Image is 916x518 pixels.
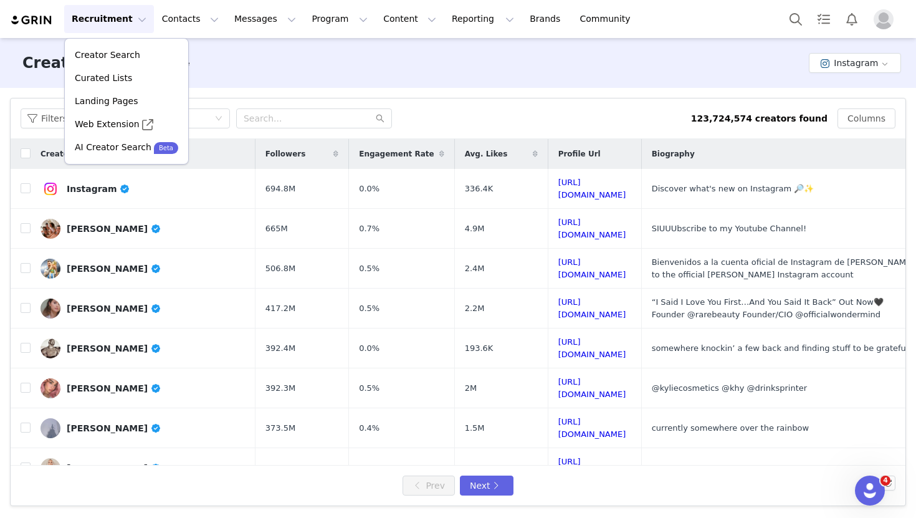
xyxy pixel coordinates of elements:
button: Profile [866,9,906,29]
button: Notifications [838,5,866,33]
span: 336.4K [465,183,494,195]
span: 506.8M [265,262,295,275]
span: 1.4M [465,462,485,474]
a: [URL][DOMAIN_NAME] [558,297,626,319]
a: [URL][DOMAIN_NAME] [558,337,626,359]
button: Recruitment [64,5,154,33]
button: Reporting [444,5,522,33]
i: icon: search [376,114,384,123]
button: Filters [21,108,75,128]
span: 0.4% [359,422,379,434]
a: [PERSON_NAME] [41,299,246,319]
button: Prev [403,476,455,496]
span: 355M [265,462,288,474]
span: 392.3M [265,382,295,395]
div: [PERSON_NAME] [67,343,161,353]
span: 1.5M [465,422,485,434]
div: [PERSON_NAME] [67,423,161,433]
button: Program [304,5,375,33]
div: [PERSON_NAME] [67,264,161,274]
img: v2 [41,219,60,239]
p: Landing Pages [75,95,138,108]
span: Followers [265,148,306,160]
iframe: Intercom live chat [855,476,885,506]
button: Content [376,5,444,33]
span: 417.2M [265,302,295,315]
div: [PERSON_NAME] [67,383,161,393]
span: 0.7% [359,223,379,235]
span: SIUUUbscribe to my Youtube Channel! [652,224,807,233]
a: [URL][DOMAIN_NAME] [558,218,626,239]
a: [PERSON_NAME] [41,259,246,279]
a: Brands [522,5,571,33]
span: Profile Url [558,148,601,160]
input: Search... [236,108,392,128]
span: Biography [652,148,695,160]
span: 193.6K [465,342,494,355]
span: @kyliecosmetics @khy @drinksprinter [652,383,808,393]
img: placeholder-profile.jpg [874,9,894,29]
span: 694.8M [265,183,295,195]
img: v2 [41,179,60,199]
a: [PERSON_NAME] [41,458,246,478]
p: AI Creator Search [75,141,151,154]
img: v2 [41,418,60,438]
span: 665M [265,223,288,235]
a: [URL][DOMAIN_NAME] [558,257,626,279]
button: Next [460,476,513,496]
span: Creator [41,148,72,160]
p: Creator Search [75,49,140,62]
img: v2 [41,458,60,478]
img: v2 [41,299,60,319]
span: 0.0% [359,342,379,355]
span: Avg. Likes [465,148,508,160]
img: v2 [41,338,60,358]
button: Search [782,5,809,33]
span: 373.5M [265,422,295,434]
div: [PERSON_NAME] [67,463,161,473]
div: [PERSON_NAME] [67,224,161,234]
i: icon: down [215,115,222,123]
a: [PERSON_NAME] [41,219,246,239]
span: 0.5% [359,262,379,275]
div: Instagram [67,184,130,194]
p: Web Extension [75,118,140,131]
a: [URL][DOMAIN_NAME] [558,377,626,399]
h3: Creator Search [22,52,149,74]
span: 392.4M [265,342,295,355]
a: [PERSON_NAME] [41,338,246,358]
button: Instagram [809,53,901,73]
a: [URL][DOMAIN_NAME] [558,178,626,199]
a: [URL][DOMAIN_NAME] [558,457,626,479]
span: 2M [465,382,477,395]
span: Discover what's new on Instagram 🔎✨ [652,184,814,193]
span: 0.5% [359,302,379,315]
img: v2 [41,378,60,398]
span: “I Said I Love You First…And You Said It Back” Out Now🖤 Founder @rarebeauty Founder/CIO @official... [652,297,884,319]
div: 123,724,574 creators found [691,112,828,125]
span: 2.2M [465,302,485,315]
button: Contacts [155,5,226,33]
span: 0.0% [359,183,379,195]
span: 4.9M [465,223,485,235]
div: [PERSON_NAME] [67,304,161,314]
a: Tasks [810,5,837,33]
img: v2 [41,259,60,279]
a: [PERSON_NAME] [41,378,246,398]
a: [PERSON_NAME] [41,418,246,438]
a: [URL][DOMAIN_NAME] [558,417,626,439]
span: @SKIMS [652,463,685,472]
p: Beta [159,143,173,153]
span: Engagement Rate [359,148,434,160]
p: Curated Lists [75,72,132,85]
img: grin logo [10,14,54,26]
span: 4 [880,476,890,486]
span: currently somewhere over the rainbow [652,423,809,433]
button: Columns [837,108,895,128]
a: Community [573,5,644,33]
span: 2.4M [465,262,485,275]
button: Messages [227,5,303,33]
span: 0.4% [359,462,379,474]
span: 0.5% [359,382,379,395]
